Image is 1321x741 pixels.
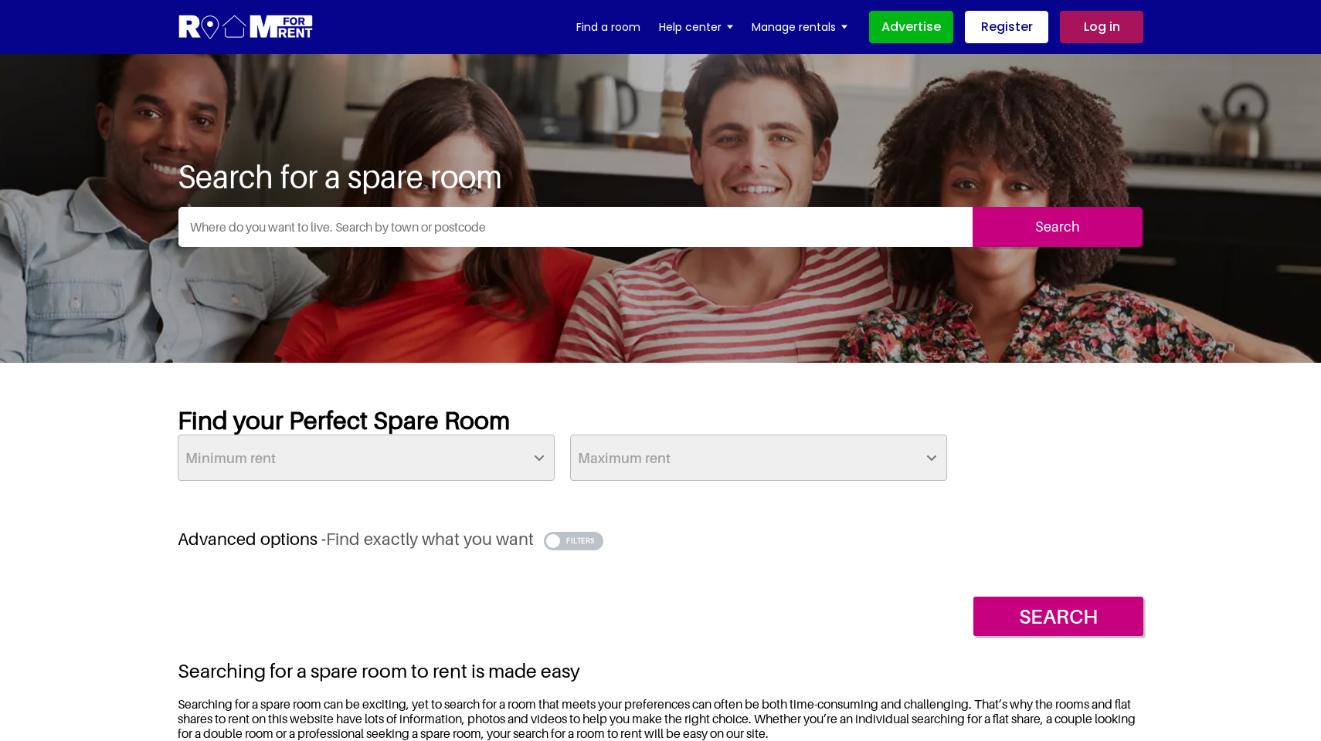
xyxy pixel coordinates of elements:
[869,11,953,43] a: Advertise
[752,15,847,39] a: Manage rentals
[973,207,1143,247] input: Search
[178,659,1143,682] h2: Searching for a spare room to rent is made easy
[1060,11,1143,43] a: Log in
[659,15,733,39] a: Help center
[326,529,534,549] span: Find exactly what you want
[178,207,973,247] input: Where do you want to live. Search by town or postcode
[178,13,314,42] img: Logo for Room for Rent, featuring a welcoming design with a house icon and modern typography
[965,11,1048,43] a: Register
[576,15,640,39] a: Find a room
[178,157,1143,195] h1: Search for a spare room
[973,597,1143,636] input: Search
[178,405,510,435] strong: Find your Perfect Spare Room
[178,529,1143,550] h3: Advanced options -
